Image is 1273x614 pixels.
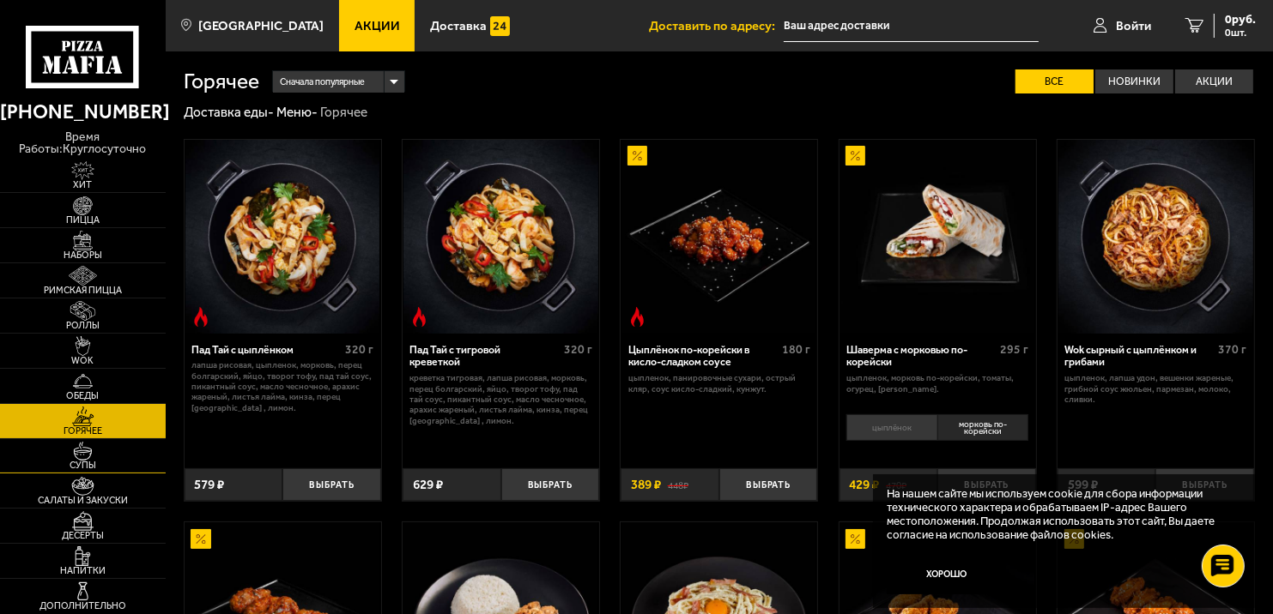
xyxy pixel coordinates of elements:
[191,529,210,549] img: Акционный
[194,479,224,491] span: 579 ₽
[184,105,274,120] a: Доставка еды-
[937,468,1036,501] button: Выбрать
[622,140,816,334] img: Цыплёнок по-корейски в кисло-сладком соусе
[840,140,1034,334] img: Шаверма с морковью по-корейски
[846,529,865,549] img: Акционный
[1064,373,1246,405] p: цыпленок, лапша удон, вешенки жареные, грибной соус Жюльен, пармезан, молоко, сливки.
[782,342,810,357] span: 180 г
[191,360,373,413] p: лапша рисовая, цыпленок, морковь, перец болгарский, яйцо, творог тофу, пад тай соус, пикантный со...
[1219,342,1247,357] span: 370 г
[280,69,365,94] span: Сначала популярные
[937,414,1029,440] li: морковь по-корейски
[1116,20,1151,33] span: Войти
[887,487,1232,542] p: На нашем сайте мы используем cookie для сбора информации технического характера и обрабатываем IP...
[846,373,1028,394] p: цыпленок, морковь по-корейски, томаты, огурец, [PERSON_NAME].
[413,479,443,491] span: 629 ₽
[501,468,600,501] button: Выбрать
[184,71,259,93] h1: Горячее
[198,20,324,33] span: [GEOGRAPHIC_DATA]
[1225,27,1256,38] span: 0 шт.
[185,140,381,334] a: Острое блюдоПад Тай с цыплёнком
[409,373,591,426] p: креветка тигровая, лапша рисовая, морковь, перец болгарский, яйцо, творог тофу, пад тай соус, пик...
[564,342,592,357] span: 320 г
[320,104,367,121] div: Горячее
[627,307,647,327] img: Острое блюдо
[1015,69,1094,93] label: Все
[191,344,341,357] div: Пад Тай с цыплёнком
[627,146,647,166] img: Акционный
[403,140,599,334] a: Острое блюдоПад Тай с тигровой креветкой
[846,146,865,166] img: Акционный
[846,414,937,440] li: цыплёнок
[1095,69,1173,93] label: Новинки
[840,410,1036,459] div: 0
[1225,14,1256,26] span: 0 руб.
[628,373,810,394] p: цыпленок, панировочные сухари, острый кляр, Соус кисло-сладкий, кунжут.
[345,342,373,357] span: 320 г
[1064,344,1214,370] div: Wok сырный с цыплёнком и грибами
[490,16,510,36] img: 15daf4d41897b9f0e9f617042186c801.svg
[849,479,879,491] span: 429 ₽
[887,555,1006,594] button: Хорошо
[282,468,381,501] button: Выбрать
[1175,69,1253,93] label: Акции
[409,307,429,327] img: Острое блюдо
[719,468,818,501] button: Выбрать
[403,140,597,334] img: Пад Тай с тигровой креветкой
[409,344,559,370] div: Пад Тай с тигровой креветкой
[840,140,1036,334] a: АкционныйШаверма с морковью по-корейски
[1058,140,1254,334] a: Wok сырный с цыплёнком и грибами
[191,307,210,327] img: Острое блюдо
[1155,468,1254,501] button: Выбрать
[628,344,778,370] div: Цыплёнок по-корейски в кисло-сладком соусе
[1058,140,1252,334] img: Wok сырный с цыплёнком и грибами
[430,20,487,33] span: Доставка
[621,140,817,334] a: АкционныйОстрое блюдоЦыплёнок по-корейски в кисло-сладком соусе
[649,20,784,33] span: Доставить по адресу:
[631,479,661,491] span: 389 ₽
[1000,342,1028,357] span: 295 г
[185,140,379,334] img: Пад Тай с цыплёнком
[276,105,318,120] a: Меню-
[668,479,688,491] s: 448 ₽
[784,10,1039,42] input: Ваш адрес доставки
[355,20,400,33] span: Акции
[846,344,996,370] div: Шаверма с морковью по-корейски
